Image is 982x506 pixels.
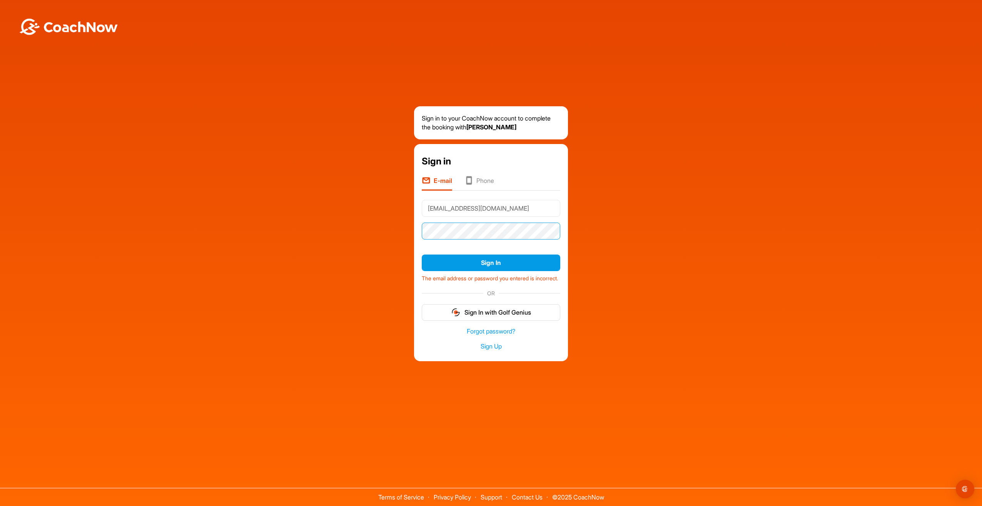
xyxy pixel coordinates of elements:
[464,176,494,191] li: Phone
[422,304,560,321] button: Sign In with Golf Genius
[481,493,502,501] a: Support
[422,176,452,191] li: E-mail
[414,106,568,139] div: Sign in to your CoachNow account to complete the booking with
[422,255,560,271] button: Sign In
[483,289,499,297] span: OR
[434,493,471,501] a: Privacy Policy
[422,154,560,168] div: Sign in
[18,18,119,35] img: BwLJSsUCoWCh5upNqxVrqldRgqLPVwmV24tXu5FoVAoFEpwwqQ3VIfuoInZCoVCoTD4vwADAC3ZFMkVEQFDAAAAAElFTkSuQmCC
[422,327,560,336] a: Forgot password?
[956,480,974,498] div: Open Intercom Messenger
[512,493,543,501] a: Contact Us
[422,200,560,217] input: E-mail
[422,342,560,351] a: Sign Up
[548,488,608,500] span: © 2025 CoachNow
[451,308,461,317] img: gg_logo
[466,123,516,131] strong: [PERSON_NAME]
[422,271,560,283] div: The email address or password you entered is incorrect.
[378,493,424,501] a: Terms of Service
